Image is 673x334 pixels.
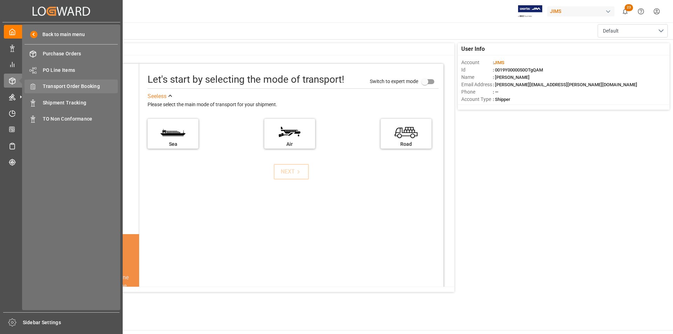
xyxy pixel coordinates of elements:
[493,75,530,80] span: : [PERSON_NAME]
[461,59,493,66] span: Account
[43,83,118,90] span: Transport Order Booking
[25,80,118,93] a: Transport Order Booking
[25,112,118,126] a: TO Non Conformance
[4,57,119,71] a: My Reports
[148,72,344,87] div: Let's start by selecting the mode of transport!
[598,24,668,38] button: open menu
[4,139,119,152] a: Sailing Schedules
[4,155,119,169] a: Tracking Shipment
[518,5,542,18] img: Exertis%20JAM%20-%20Email%20Logo.jpg_1722504956.jpg
[274,164,309,179] button: NEXT
[25,96,118,109] a: Shipment Tracking
[461,88,493,96] span: Phone
[493,67,543,73] span: : 0019Y0000050OTgQAM
[461,45,485,53] span: User Info
[633,4,649,19] button: Help Center
[4,106,119,120] a: Timeslot Management V2
[370,78,418,84] span: Switch to expert mode
[4,41,119,55] a: Data Management
[494,60,504,65] span: JIMS
[625,4,633,11] span: 23
[461,74,493,81] span: Name
[493,60,504,65] span: :
[43,50,118,57] span: Purchase Orders
[151,141,195,148] div: Sea
[23,319,120,326] span: Sidebar Settings
[603,27,619,35] span: Default
[461,81,493,88] span: Email Address
[129,273,139,332] button: next slide / item
[461,66,493,74] span: Id
[4,25,119,39] a: My Cockpit
[493,97,510,102] span: : Shipper
[43,67,118,74] span: PO Line Items
[25,47,118,61] a: Purchase Orders
[4,123,119,136] a: CO2 Calculator
[281,168,302,176] div: NEXT
[268,141,312,148] div: Air
[461,96,493,103] span: Account Type
[148,101,439,109] div: Please select the main mode of transport for your shipment.
[547,5,617,18] button: JIMS
[25,63,118,77] a: PO Line Items
[38,31,85,38] span: Back to main menu
[148,92,166,101] div: See less
[493,82,637,87] span: : [PERSON_NAME][EMAIL_ADDRESS][PERSON_NAME][DOMAIN_NAME]
[493,89,498,95] span: : —
[384,141,428,148] div: Road
[547,6,614,16] div: JIMS
[43,115,118,123] span: TO Non Conformance
[617,4,633,19] button: show 23 new notifications
[43,99,118,107] span: Shipment Tracking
